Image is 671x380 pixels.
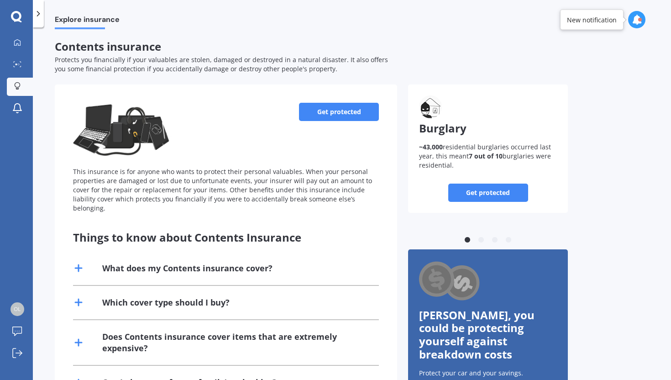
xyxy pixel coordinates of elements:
img: Burglary [419,95,442,118]
b: ~43,000 [419,142,443,151]
button: 3 [490,236,499,245]
button: 2 [477,236,486,245]
img: Contents insurance [73,103,172,158]
span: Contents insurance [55,39,161,54]
span: Protects you financially if your valuables are stolen, damaged or destroyed in a natural disaster... [55,55,388,73]
img: Cashback [419,260,481,303]
div: Does Contents insurance cover items that are extremely expensive? [102,331,368,354]
span: Explore insurance [55,15,120,27]
b: 7 out of 10 [469,152,503,160]
a: Get protected [299,103,379,121]
img: b3694a067694cc894879fb35cdf72dfe [10,302,24,316]
div: Which cover type should I buy? [102,297,230,308]
a: Get protected [448,184,528,202]
div: New notification [567,15,617,24]
button: 4 [504,236,513,245]
span: Burglary [419,121,467,136]
span: Things to know about Contents Insurance [73,230,301,245]
span: [PERSON_NAME], you could be protecting yourself against breakdown costs [419,307,535,362]
button: 1 [463,236,472,245]
div: This insurance is for anyone who wants to protect their personal valuables. When your personal pr... [73,167,379,213]
p: residential burglaries occurred last year, this meant burglaries were residential. [419,142,557,170]
p: Protect your car and your savings. [419,369,557,378]
div: What does my Contents insurance cover? [102,263,273,274]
